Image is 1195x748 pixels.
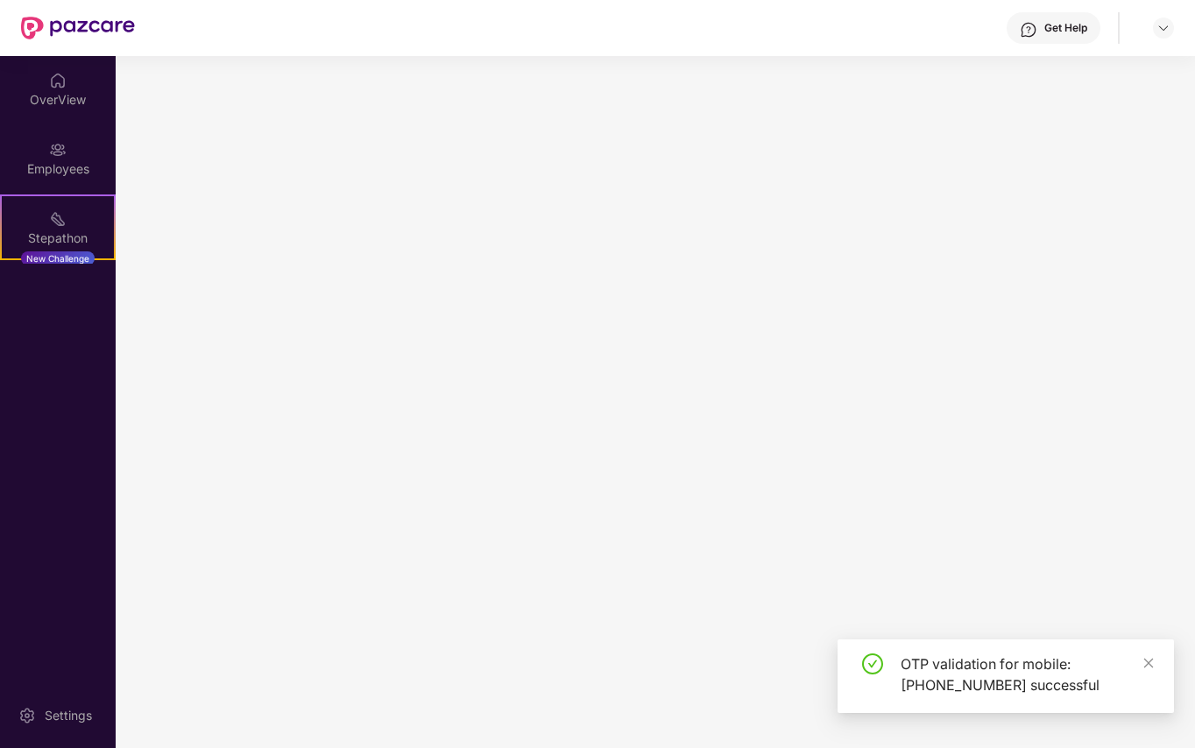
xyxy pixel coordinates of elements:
[49,210,67,228] img: svg+xml;base64,PHN2ZyB4bWxucz0iaHR0cDovL3d3dy53My5vcmcvMjAwMC9zdmciIHdpZHRoPSIyMSIgaGVpZ2h0PSIyMC...
[1044,21,1087,35] div: Get Help
[49,141,67,159] img: svg+xml;base64,PHN2ZyBpZD0iRW1wbG95ZWVzIiB4bWxucz0iaHR0cDovL3d3dy53My5vcmcvMjAwMC9zdmciIHdpZHRoPS...
[1142,657,1155,669] span: close
[1020,21,1037,39] img: svg+xml;base64,PHN2ZyBpZD0iSGVscC0zMngzMiIgeG1sbnM9Imh0dHA6Ly93d3cudzMub3JnLzIwMDAvc3ZnIiB3aWR0aD...
[901,653,1153,695] div: OTP validation for mobile: [PHONE_NUMBER] successful
[39,707,97,724] div: Settings
[21,251,95,265] div: New Challenge
[18,707,36,724] img: svg+xml;base64,PHN2ZyBpZD0iU2V0dGluZy0yMHgyMCIgeG1sbnM9Imh0dHA6Ly93d3cudzMub3JnLzIwMDAvc3ZnIiB3aW...
[1156,21,1170,35] img: svg+xml;base64,PHN2ZyBpZD0iRHJvcGRvd24tMzJ4MzIiIHhtbG5zPSJodHRwOi8vd3d3LnczLm9yZy8yMDAwL3N2ZyIgd2...
[49,72,67,89] img: svg+xml;base64,PHN2ZyBpZD0iSG9tZSIgeG1sbnM9Imh0dHA6Ly93d3cudzMub3JnLzIwMDAvc3ZnIiB3aWR0aD0iMjAiIG...
[2,229,114,247] div: Stepathon
[21,17,135,39] img: New Pazcare Logo
[862,653,883,674] span: check-circle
